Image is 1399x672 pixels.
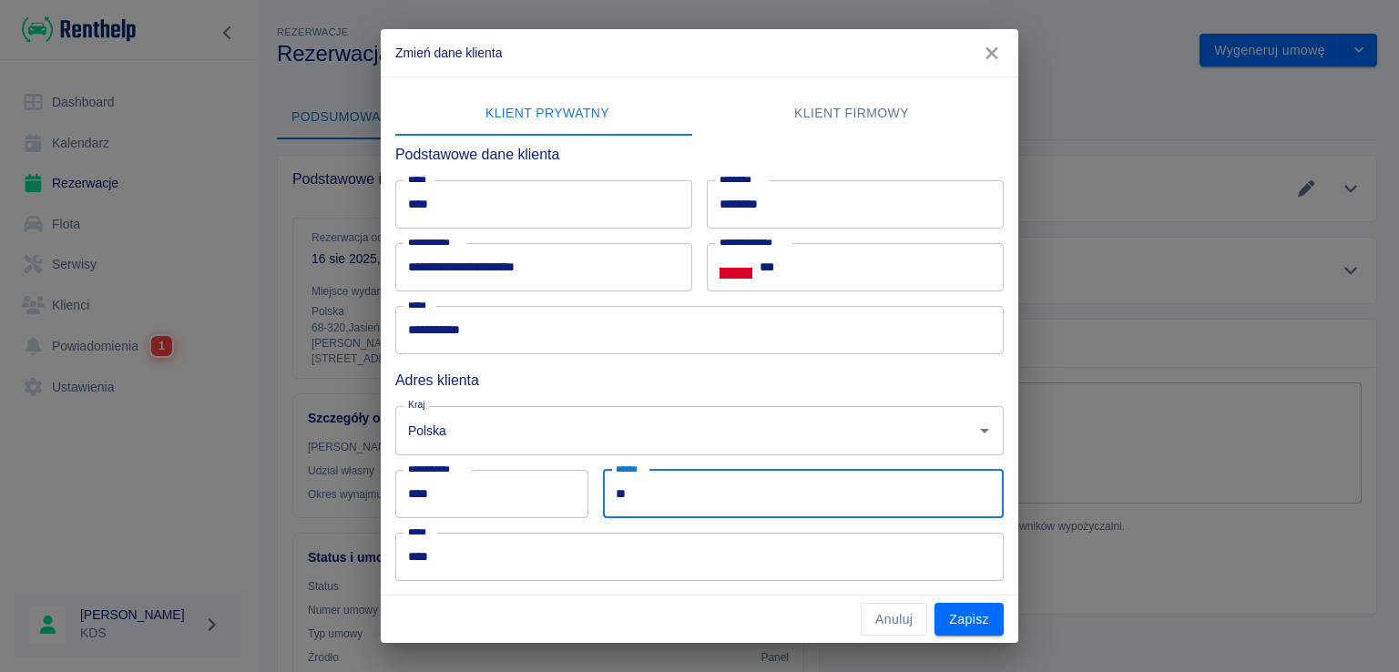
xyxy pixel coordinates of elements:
button: Zapisz [934,603,1004,636]
button: Klient prywatny [395,92,699,136]
button: Otwórz [972,418,997,443]
label: Kraj [408,398,425,412]
div: lab API tabs example [395,92,1004,136]
h6: Podstawowe dane klienta [395,143,1004,166]
h6: Adres klienta [395,369,1004,392]
button: Klient firmowy [699,92,1004,136]
button: Select country [720,254,752,281]
h2: Zmień dane klienta [381,29,1018,76]
button: Anuluj [861,603,927,636]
